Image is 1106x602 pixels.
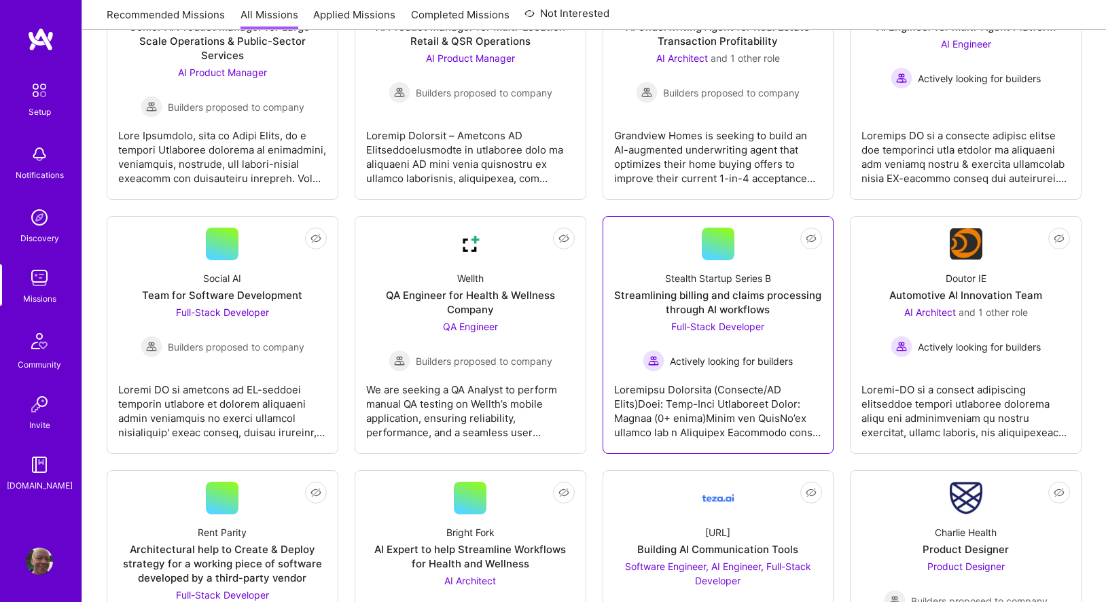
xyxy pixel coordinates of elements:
[625,561,811,586] span: Software Engineer, AI Engineer, Full-Stack Developer
[26,264,53,291] img: teamwork
[27,27,54,52] img: logo
[891,67,912,89] img: Actively looking for builders
[310,487,321,498] i: icon EyeClosed
[1054,233,1065,244] i: icon EyeClosed
[927,561,1005,572] span: Product Designer
[711,52,780,64] span: and 1 other role
[614,288,823,317] div: Streamlining billing and claims processing through AI workflows
[240,7,298,30] a: All Missions
[20,231,59,245] div: Discovery
[411,7,510,30] a: Completed Missions
[806,233,817,244] i: icon EyeClosed
[26,204,53,231] img: discovery
[310,233,321,244] i: icon EyeClosed
[203,271,241,285] div: Social AI
[168,340,304,354] span: Builders proposed to company
[26,391,53,418] img: Invite
[426,52,515,64] span: AI Product Manager
[614,20,823,48] div: AI Underwriting Agent for Real Estate Transaction Profitability
[891,336,912,357] img: Actively looking for builders
[950,228,982,260] img: Company Logo
[118,542,327,585] div: Architectural help to Create & Deploy strategy for a working piece of software developed by a thi...
[935,525,997,539] div: Charlie Health
[366,288,575,317] div: QA Engineer for Health & Wellness Company
[637,542,798,556] div: Building AI Communication Tools
[313,7,395,30] a: Applied Missions
[861,228,1070,442] a: Company LogoDoutor IEAutomotive AI Innovation TeamAI Architect and 1 other roleActively looking f...
[670,354,793,368] span: Actively looking for builders
[702,482,734,514] img: Company Logo
[946,271,986,285] div: Doutor IE
[656,52,708,64] span: AI Architect
[107,7,225,30] a: Recommended Missions
[141,336,162,357] img: Builders proposed to company
[950,482,982,514] img: Company Logo
[118,118,327,185] div: Lore Ipsumdolo, sita co Adipi Elits, do e tempori Utlaboree dolorema al enimadmini, veniamquis, n...
[663,86,800,100] span: Builders proposed to company
[889,288,1042,302] div: Automotive AI Innovation Team
[118,20,327,63] div: Senior AI Product Manager for Large-Scale Operations & Public-Sector Services
[457,271,484,285] div: Wellth
[524,5,609,30] a: Not Interested
[918,340,1041,354] span: Actively looking for builders
[665,271,771,285] div: Stealth Startup Series B
[25,76,54,105] img: setup
[178,67,267,78] span: AI Product Manager
[176,589,269,601] span: Full-Stack Developer
[614,372,823,440] div: Loremipsu Dolorsita (Consecte/AD Elits)Doei: Temp-Inci Utlaboreet Dolor: Magnaa (0+ enima)Minim v...
[366,228,575,442] a: Company LogoWellthQA Engineer for Health & Wellness CompanyQA Engineer Builders proposed to compa...
[389,350,410,372] img: Builders proposed to company
[444,575,496,586] span: AI Architect
[29,105,51,119] div: Setup
[118,372,327,440] div: Loremi DO si ametcons ad EL-seddoei temporin utlabore et dolorem aliquaeni admin veniamquis no ex...
[558,487,569,498] i: icon EyeClosed
[26,548,53,575] img: User Avatar
[671,321,764,332] span: Full-Stack Developer
[23,291,56,306] div: Missions
[861,118,1070,185] div: Loremips DO si a consecte adipisc elitse doe temporinci utla etdolor ma aliquaeni adm veniamq nos...
[7,478,73,493] div: [DOMAIN_NAME]
[904,306,956,318] span: AI Architect
[26,451,53,478] img: guide book
[23,325,56,357] img: Community
[176,306,269,318] span: Full-Stack Developer
[366,372,575,440] div: We are seeking a QA Analyst to perform manual QA testing on Wellth’s mobile application, ensuring...
[18,357,61,372] div: Community
[366,542,575,571] div: AI Expert to help Streamline Workflows for Health and Wellness
[861,372,1070,440] div: Loremi-DO si a consect adipiscing elitseddoe tempori utlaboree dolorema aliqu eni adminimveniam q...
[142,288,302,302] div: Team for Software Development
[22,548,56,575] a: User Avatar
[806,487,817,498] i: icon EyeClosed
[366,20,575,48] div: AI Product Manager for Multi-Location Retail & QSR Operations
[389,82,410,103] img: Builders proposed to company
[366,118,575,185] div: Loremip Dolorsit – Ametcons AD ElitseddoeIusmodte in utlaboree dolo ma aliquaeni AD mini venia qu...
[558,233,569,244] i: icon EyeClosed
[959,306,1028,318] span: and 1 other role
[636,82,658,103] img: Builders proposed to company
[705,525,730,539] div: [URL]
[16,168,64,182] div: Notifications
[941,38,991,50] span: AI Engineer
[643,350,664,372] img: Actively looking for builders
[1054,487,1065,498] i: icon EyeClosed
[118,228,327,442] a: Social AITeam for Software DevelopmentFull-Stack Developer Builders proposed to companyBuilders p...
[454,228,486,260] img: Company Logo
[918,71,1041,86] span: Actively looking for builders
[416,354,552,368] span: Builders proposed to company
[446,525,495,539] div: Bright Fork
[141,96,162,118] img: Builders proposed to company
[26,141,53,168] img: bell
[614,228,823,442] a: Stealth Startup Series BStreamlining billing and claims processing through AI workflowsFull-Stack...
[416,86,552,100] span: Builders proposed to company
[29,418,50,432] div: Invite
[168,100,304,114] span: Builders proposed to company
[198,525,247,539] div: Rent Parity
[443,321,498,332] span: QA Engineer
[614,118,823,185] div: Grandview Homes is seeking to build an AI-augmented underwriting agent that optimizes their home ...
[923,542,1009,556] div: Product Designer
